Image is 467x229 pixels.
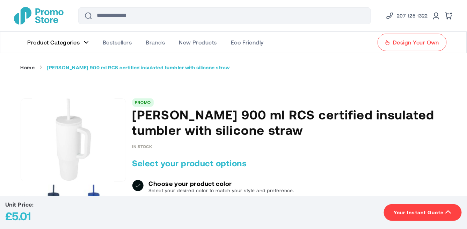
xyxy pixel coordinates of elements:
[397,12,428,20] span: 207 125 1322
[149,187,294,194] p: Select your desired color to match your style and preference.
[14,7,64,25] img: Promotional Merchandise
[5,201,34,208] span: Unit Price:
[28,39,80,46] span: Product Categories
[231,39,264,46] span: Eco Friendly
[14,7,64,25] a: store logo
[384,204,462,221] button: Your Instant Quote
[21,181,31,225] div: Previous
[179,39,217,46] span: New Products
[47,64,230,71] strong: [PERSON_NAME] 900 ml RCS certified insulated tumbler with silicone straw
[132,144,152,149] div: Availability
[37,185,74,221] img: Brady 900 ml RCS certified insulated tumbler with silicone straw
[132,107,447,138] h1: [PERSON_NAME] 900 ml RCS certified insulated tumbler with silicone straw
[37,181,78,225] div: Brady 900 ml RCS certified insulated tumbler with silicone straw
[394,209,444,216] span: Your Instant Quote
[132,144,152,149] span: In stock
[103,39,132,46] span: Bestsellers
[32,98,115,181] img: Brady 900 ml RCS certified insulated tumbler with silicone straw
[386,12,428,20] a: Phone
[21,64,35,71] a: Home
[78,181,114,225] div: Brady 900 ml RCS certified insulated tumbler with silicone straw
[135,100,151,105] a: PROMO
[5,208,34,224] div: £5.01
[393,39,439,46] span: Design Your Own
[149,180,294,187] h3: Choose your product color
[132,158,447,169] h2: Select your product options
[115,181,125,225] div: Next
[78,185,114,221] img: Brady 900 ml RCS certified insulated tumbler with silicone straw
[146,39,165,46] span: Brands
